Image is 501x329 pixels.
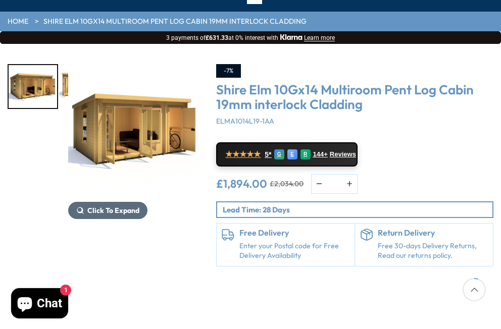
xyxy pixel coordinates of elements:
img: Shire Elm 10Gx14 Multiroom Pent Log Cabin 19mm interlock Cladding - Best Shed [201,64,334,197]
div: -7% [216,64,241,78]
div: G [274,149,284,159]
p: Lead Time: 28 Days [223,204,492,215]
del: £2,034.00 [270,180,304,187]
span: ELMA1014L19-1AA [216,117,274,126]
span: Reviews [330,150,356,158]
div: E [287,149,297,159]
ins: £1,894.00 [216,178,267,189]
div: R [300,149,311,159]
div: 1 / 11 [68,64,201,219]
span: 144+ [313,150,328,158]
a: Shire Elm 10Gx14 Multiroom Pent Log Cabin 19mm interlock Cladding [43,17,307,27]
a: Enter your Postal code for Free Delivery Availability [239,241,349,261]
h6: Free Delivery [239,229,349,238]
h6: Return Delivery [378,229,488,238]
a: ★★★★★ 5* G E R 144+ Reviews [216,142,358,167]
div: 1 / 11 [8,64,58,109]
img: Elm2990x419010x1419mm000lifestyle_0458a933-2e40-4a08-b390-b53926bfbfbf_200x200.jpg [59,65,108,108]
img: Elm2990x419010x1419mm030lifestyle_ffc7861f-054b-43f1-9d89-4b5e3059d434_200x200.jpg [9,65,57,108]
inbox-online-store-chat: Shopify online store chat [8,288,71,321]
div: 2 / 11 [58,64,109,109]
a: HOME [8,17,28,27]
span: ★★★★★ [225,149,261,159]
div: 2 / 11 [201,64,334,219]
p: Free 30-days Delivery Returns, Read our returns policy. [378,241,488,261]
img: Shire Elm 10Gx14 Multiroom Pent Log Cabin 19mm interlock Cladding - Best Shed [68,64,201,197]
h3: Shire Elm 10Gx14 Multiroom Pent Log Cabin 19mm interlock Cladding [216,83,493,112]
span: Click To Expand [87,206,139,215]
button: Click To Expand [68,202,147,219]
